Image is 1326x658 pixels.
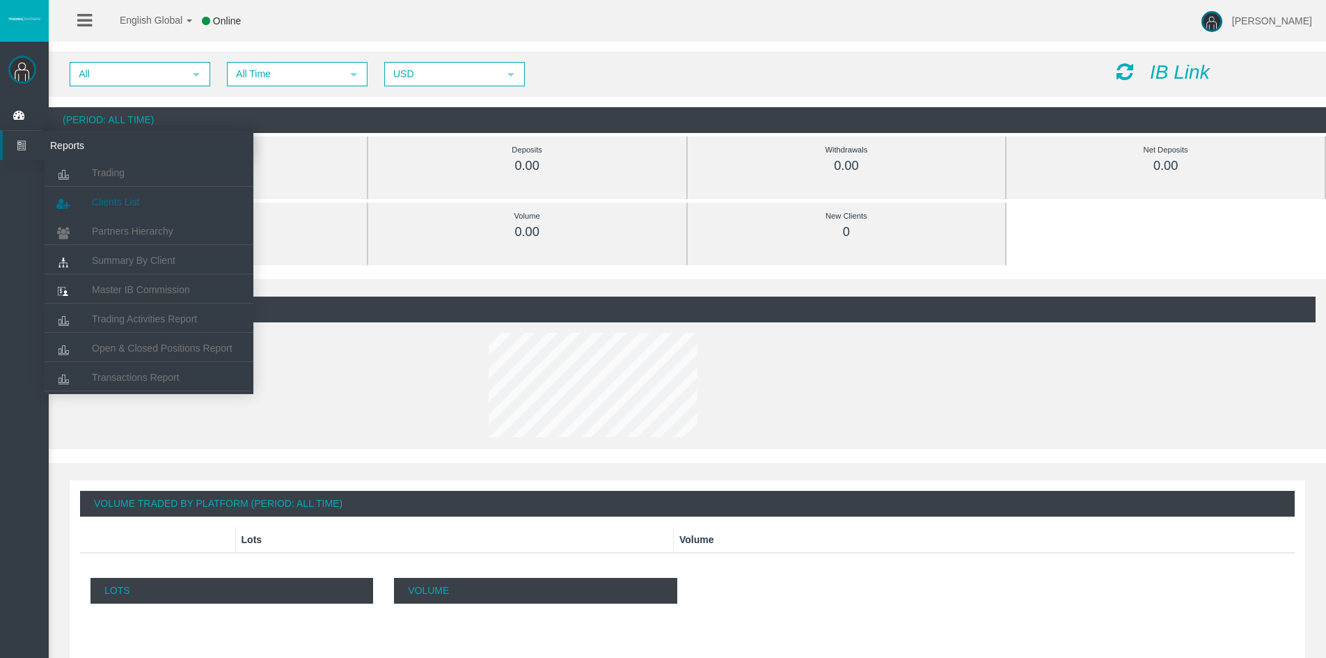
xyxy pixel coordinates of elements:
div: Volume Traded By Platform (Period: All Time) [80,491,1295,517]
span: USD [386,63,498,85]
div: 0.00 [1038,158,1293,174]
span: Master IB Commission [92,284,190,295]
a: Transactions Report [45,365,253,390]
span: select [191,69,202,80]
span: Clients List [92,196,139,207]
a: Open & Closed Positions Report [45,336,253,361]
div: New Clients [719,208,974,224]
span: select [348,69,359,80]
div: (Period: All Time) [59,297,1316,322]
div: Net Deposits [1038,142,1293,158]
th: Volume [673,527,1295,553]
img: logo.svg [7,16,42,22]
th: Lots [235,527,673,553]
a: Master IB Commission [45,277,253,302]
a: Partners Hierarchy [45,219,253,244]
i: Reload Dashboard [1116,62,1133,81]
div: Volume [400,208,655,224]
div: 0 [719,224,974,240]
a: Trading Activities Report [45,306,253,331]
span: Transactions Report [92,372,180,383]
p: Volume [394,578,677,604]
div: Deposits [400,142,655,158]
span: Reports [40,131,176,160]
span: Open & Closed Positions Report [92,343,232,354]
p: Lots [90,578,373,604]
span: Trading Activities Report [92,313,197,324]
span: select [505,69,516,80]
span: Online [213,15,241,26]
div: Withdrawals [719,142,974,158]
i: IB Link [1150,61,1210,83]
div: 0.00 [400,158,655,174]
a: Clients List [45,189,253,214]
div: 0.00 [400,224,655,240]
img: user-image [1201,11,1222,32]
span: [PERSON_NAME] [1232,15,1312,26]
a: Trading [45,160,253,185]
span: Partners Hierarchy [92,226,173,237]
span: All [71,63,184,85]
span: Summary By Client [92,255,175,266]
span: All Time [228,63,341,85]
div: 0.00 [719,158,974,174]
span: Trading [92,167,125,178]
span: English Global [102,15,182,26]
a: Summary By Client [45,248,253,273]
a: Reports [3,131,253,160]
div: (Period: All Time) [49,107,1326,133]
